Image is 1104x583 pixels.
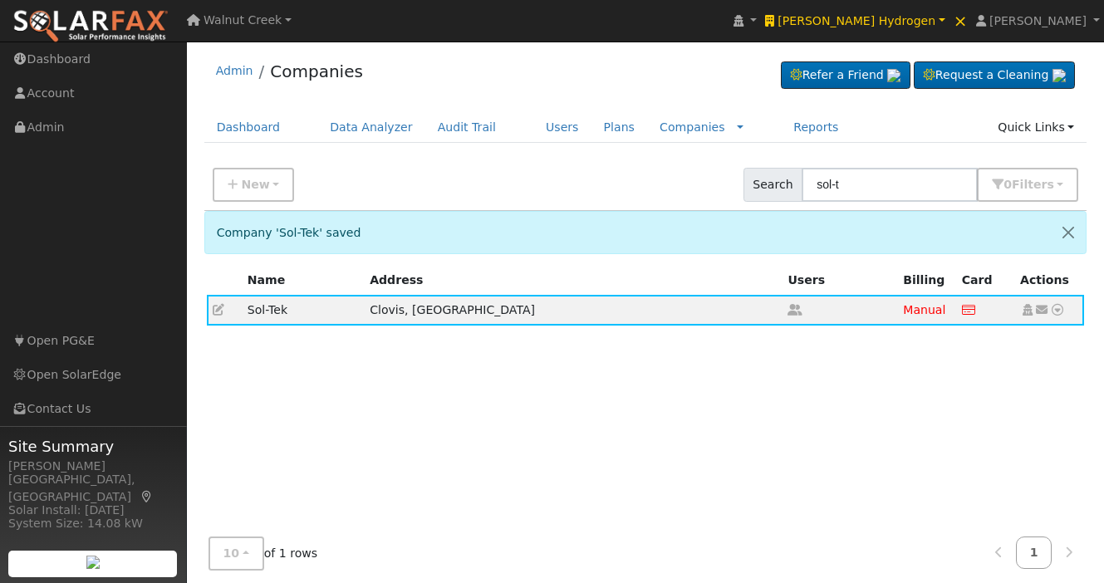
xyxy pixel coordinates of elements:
[781,112,851,143] a: Reports
[897,295,955,325] td: No rates defined
[989,14,1087,27] span: [PERSON_NAME]
[1051,212,1086,252] button: Close
[209,536,318,571] div: of 1 rows
[788,272,891,289] div: Users
[1020,272,1078,289] div: Actions
[591,112,647,143] a: Plans
[140,490,155,503] a: Map
[1050,301,1065,319] a: Other actions
[743,168,802,202] span: Search
[1016,536,1052,569] a: 1
[425,112,508,143] a: Audit Trail
[778,14,935,27] span: [PERSON_NAME] Hydrogen
[241,178,269,191] span: New
[1035,301,1050,319] a: Other actions
[781,61,910,90] a: Refer a Friend
[8,502,178,519] div: Solar Install: [DATE]
[216,64,253,77] a: Admin
[204,112,293,143] a: Dashboard
[887,69,900,82] img: retrieve
[956,295,1014,325] td: No credit card on file
[242,295,364,325] td: Sol-Tek
[903,272,949,289] div: Billing
[223,546,240,560] span: 10
[204,13,282,27] span: Walnut Creek
[1052,69,1066,82] img: retrieve
[86,556,100,569] img: retrieve
[977,168,1078,202] button: 0Filters
[962,272,1008,289] div: Credit card on file
[8,435,178,458] span: Site Summary
[1020,303,1035,316] a: Set as Global Company
[370,272,776,289] div: Address
[248,272,358,289] div: Name
[8,471,178,506] div: [GEOGRAPHIC_DATA], [GEOGRAPHIC_DATA]
[364,295,782,325] td: Clovis, [GEOGRAPHIC_DATA]
[8,515,178,532] div: System Size: 14.08 kW
[788,303,802,316] a: Get user count
[533,112,591,143] a: Users
[802,168,978,202] input: Search
[1012,178,1054,191] span: Filter
[217,226,361,239] span: Company 'Sol-Tek' saved
[914,61,1075,90] a: Request a Cleaning
[660,120,725,134] a: Companies
[317,112,425,143] a: Data Analyzer
[213,303,224,316] a: Edit Company (24)
[954,11,968,31] span: ×
[985,112,1087,143] a: Quick Links
[270,61,363,81] a: Companies
[213,168,295,202] button: New
[1047,178,1053,191] span: s
[12,9,169,44] img: SolarFax
[8,458,178,475] div: [PERSON_NAME]
[209,536,264,571] button: 10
